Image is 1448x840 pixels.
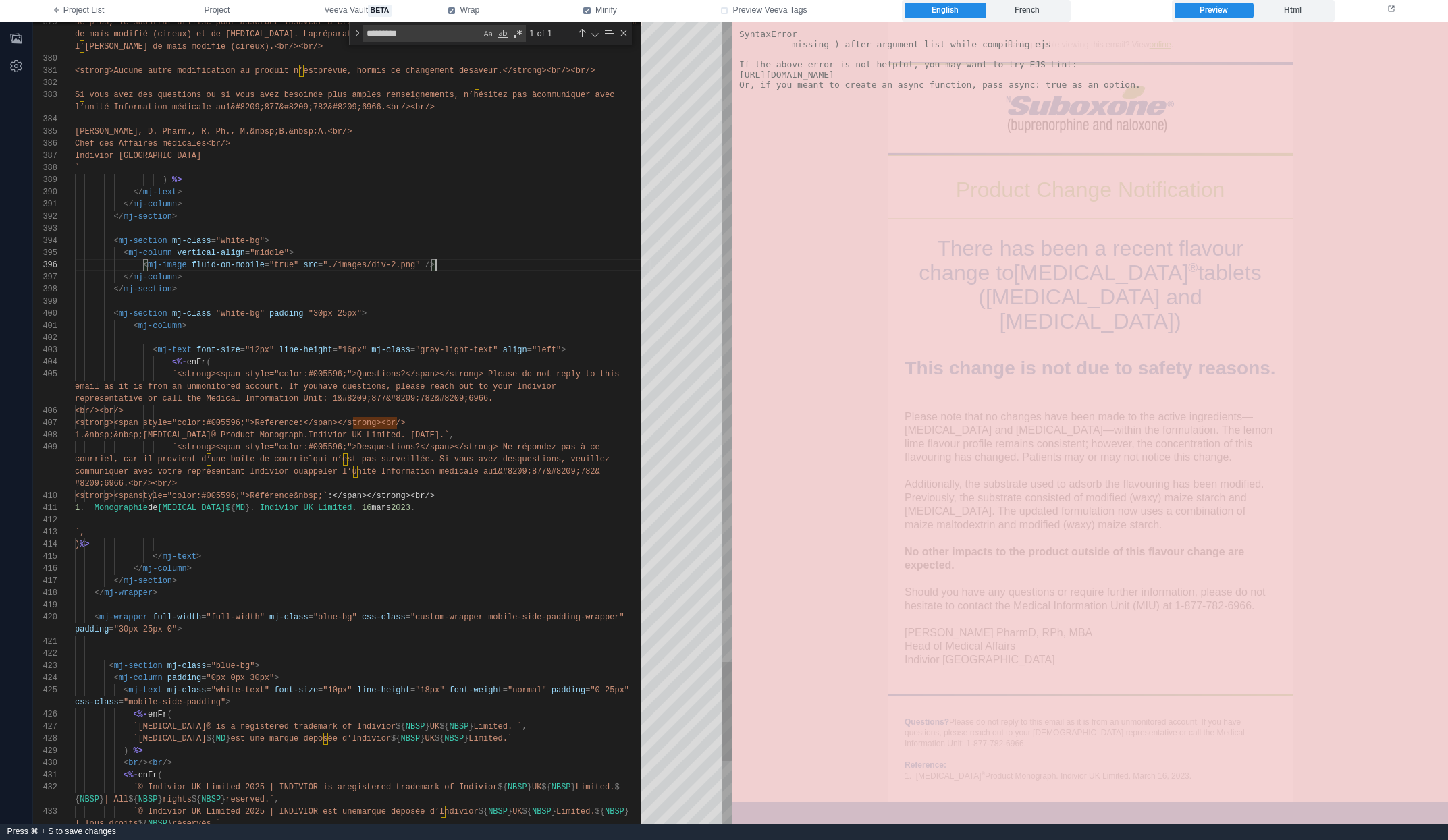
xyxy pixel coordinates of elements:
[206,613,264,622] span: "full-width"
[415,370,619,379] span: span></strong> Please do not reply to this
[439,722,449,731] span: ${
[75,406,124,416] span: <br/><br/>
[75,90,313,100] span: Si vous avez des questions ou si vous avez besoin
[143,188,177,197] span: mj-text
[119,673,163,683] span: mj-column
[450,430,454,440] span: ,
[114,285,124,294] span: </
[153,345,157,355] span: <
[187,564,192,573] span: >
[33,684,57,696] div: 425
[327,491,434,501] span: :</span></strong><br/>
[496,27,510,40] div: Match Whole Word (⌥⌘W)
[318,260,323,270] span: =
[109,625,113,634] span: =
[124,200,133,209] span: </
[245,345,274,355] span: "12px"
[33,502,57,514] div: 411
[33,283,57,296] div: 398
[206,661,211,671] span: =
[517,455,610,464] span: questions, veuillez
[177,200,182,209] span: >
[167,685,207,695] span: mj-class
[133,564,142,573] span: </
[172,370,415,379] span: `<strong><span style="color:#005596;">Questions?</
[33,174,57,186] div: 389
[371,345,410,355] span: mj-class
[114,625,178,634] span: "30px 25px 0"
[124,285,172,294] span: mj-section
[33,405,57,417] div: 406
[309,430,450,440] span: Indivior UK Limited. [DATE].`
[410,685,415,695] span: =
[163,175,167,185] span: )
[33,65,57,77] div: 381
[138,321,182,331] span: mj-column
[430,722,439,731] span: UK
[396,722,405,731] span: ${
[420,734,425,744] span: }
[143,564,187,573] span: mj-column
[172,576,177,586] span: >
[33,660,57,672] div: 423
[133,273,177,282] span: mj-column
[590,685,629,695] span: "0 25px"
[33,745,57,757] div: 429
[75,418,221,428] span: <strong><span style="color:#00
[313,455,517,464] span: qui n’est pas surveillée. Si vous avez des
[33,599,57,611] div: 419
[33,733,57,745] div: 428
[206,734,215,744] span: ${
[33,198,57,211] div: 391
[114,661,163,671] span: mj-section
[313,127,352,136] span: ;A.<br/>
[33,113,57,125] div: 384
[157,771,162,780] span: (
[33,587,57,599] div: 418
[80,540,89,549] span: %>
[75,430,309,440] span: 1.&nbsp;&nbsp;[MEDICAL_DATA]® Product Monograph.
[618,28,629,38] div: Close (Escape)
[124,248,128,258] span: <
[128,248,172,258] span: mj-column
[318,394,493,403] span: t: 1&#8209;877&#8209;782&#8209;6966.
[75,698,119,707] span: css-class
[114,309,119,318] span: <
[216,236,265,246] span: "white-bg"
[33,332,57,344] div: 402
[352,503,357,513] span: .
[401,734,421,744] span: NBSP
[532,345,561,355] span: "left"
[204,5,230,17] span: Project
[114,236,119,246] span: <
[33,271,57,283] div: 397
[552,685,585,695] span: padding
[33,672,57,684] div: 424
[148,503,157,513] span: de
[304,503,313,513] span: UK
[313,90,537,100] span: de plus amples renseignements, n’hésitez pas à
[33,344,57,356] div: 403
[425,260,435,270] span: />
[133,321,138,331] span: <
[289,248,294,258] span: >
[406,613,410,622] span: =
[75,625,109,634] span: padding
[75,30,313,39] span: de maïs modifié (cireux) et de [MEDICAL_DATA]. La
[1175,3,1253,19] label: Preview
[75,18,294,27] span: De plus, le substrat utilisé pour adsorber la
[114,673,119,683] span: <
[33,563,57,575] div: 416
[260,503,299,513] span: Indivior
[481,27,495,40] div: Match Case (⌥⌘C)
[318,685,323,695] span: =
[75,382,318,391] span: email as it is from an unmonitored account. If you
[493,467,599,476] span: 1&#8209;877&#8209;782&
[182,321,186,331] span: >
[33,769,57,781] div: 431
[138,491,328,501] span: style="color:#005596;">Référence&nbsp;`
[576,28,587,38] div: Previous Match (⇧Enter)
[338,345,367,355] span: "16px"
[133,188,142,197] span: </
